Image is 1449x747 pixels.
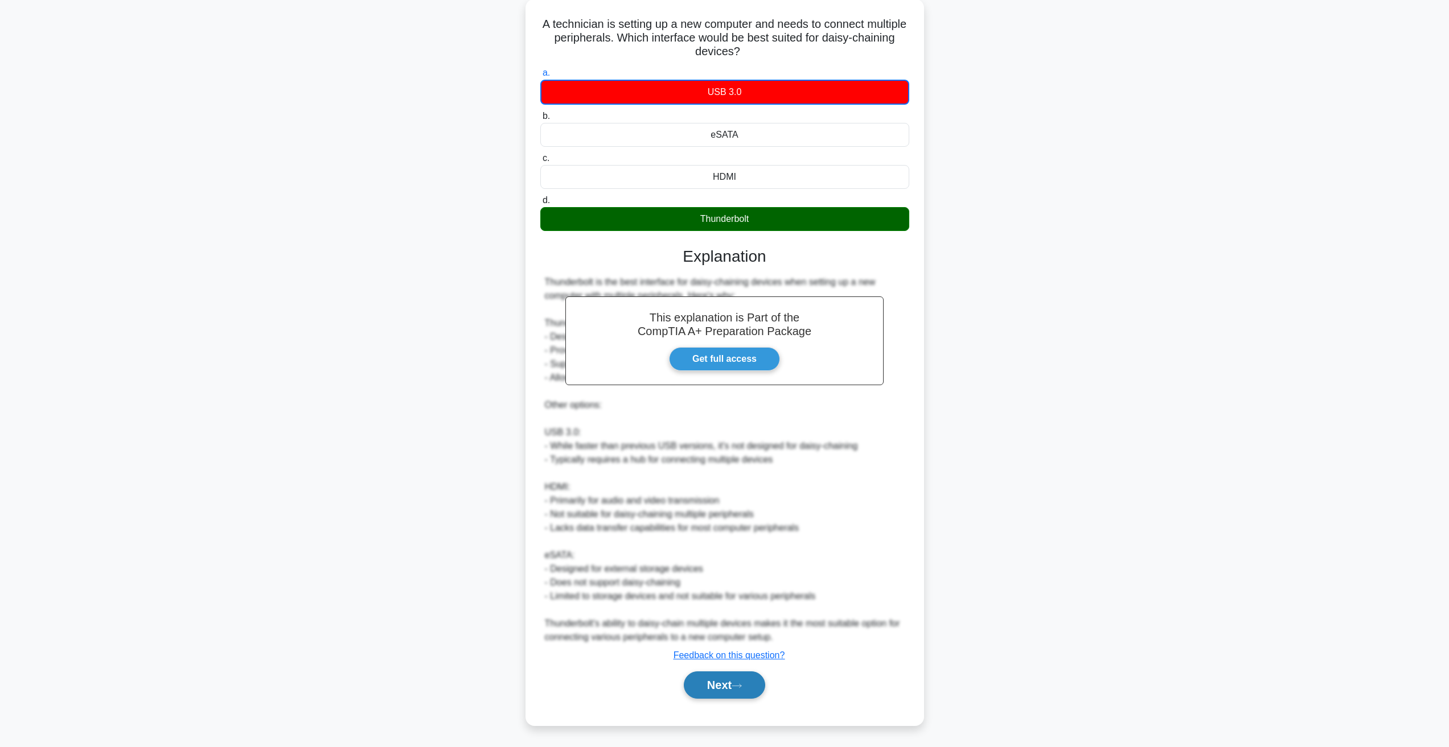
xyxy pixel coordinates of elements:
[540,80,909,105] div: USB 3.0
[543,195,550,205] span: d.
[540,123,909,147] div: eSATA
[669,347,780,371] a: Get full access
[543,153,549,163] span: c.
[545,275,905,644] div: Thunderbolt is the best interface for daisy-chaining devices when setting up a new computer with ...
[543,68,550,77] span: a.
[540,207,909,231] div: Thunderbolt
[547,247,902,266] h3: Explanation
[540,165,909,189] div: HDMI
[674,650,785,660] a: Feedback on this question?
[684,671,765,699] button: Next
[543,111,550,121] span: b.
[539,17,910,59] h5: A technician is setting up a new computer and needs to connect multiple peripherals. Which interf...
